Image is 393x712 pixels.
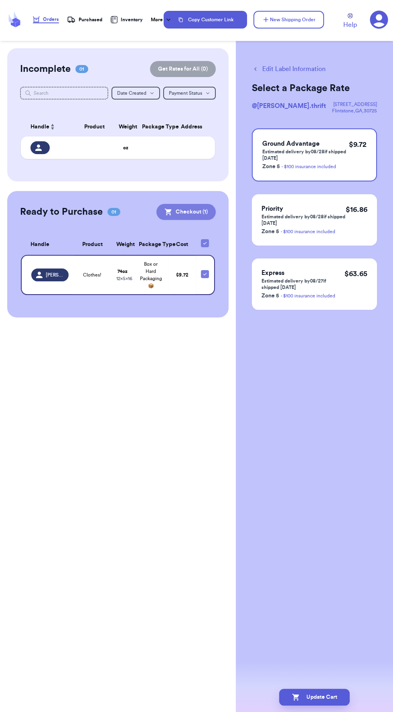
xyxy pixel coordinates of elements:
span: Ground Advantage [262,140,320,147]
h2: Incomplete [20,63,71,75]
span: 12 x 5 x 16 [116,276,132,281]
span: [PERSON_NAME].thrift [46,272,64,278]
input: Search [20,87,109,100]
strong: oz [123,145,128,150]
a: 1 [370,10,388,29]
span: Handle [30,240,49,249]
span: @ [PERSON_NAME].thrift [252,103,326,109]
span: Clothes! [83,272,101,278]
span: Payment Status [169,91,202,96]
th: Package Type [134,234,168,255]
strong: 74 oz [117,269,128,274]
button: New Shipping Order [253,11,324,28]
h2: Select a Package Rate [252,82,377,95]
a: Help [343,13,357,30]
span: Zone 5 [262,164,280,169]
span: Help [343,20,357,30]
span: Express [261,270,284,276]
span: 01 [107,208,120,216]
p: Estimated delivery by 08/27 if shipped [DATE] [261,278,344,291]
a: Inventory [110,16,143,23]
th: Product [73,234,111,255]
p: Estimated delivery by 08/28 if shipped [DATE] [261,214,346,226]
button: Edit Label Information [252,64,326,74]
a: - $100 insurance included [282,164,336,169]
span: Box or Hard Packaging 📦 [140,262,162,288]
button: Date Created [111,87,160,100]
span: Zone 5 [261,293,279,299]
a: Orders [33,16,59,23]
span: Date Created [117,91,146,96]
button: Payment Status [163,87,216,100]
p: $ 63.65 [344,268,367,279]
button: Get Rates for All (0) [150,61,216,77]
div: Flintstone , GA , 30725 [332,108,377,114]
h2: Ready to Purchase [20,205,103,218]
th: Weight [111,234,134,255]
div: [STREET_ADDRESS] [332,101,377,108]
span: Zone 5 [261,229,279,234]
p: $ 9.72 [349,139,367,150]
span: $ 9.72 [176,273,188,277]
th: Product [75,117,114,136]
th: Weight [114,117,137,136]
button: Checkout (1) [156,204,216,220]
span: Priority [261,205,283,212]
p: $ 16.86 [346,204,367,215]
button: Sort ascending [49,122,56,132]
div: More [151,16,172,24]
th: Package Type [137,117,172,136]
button: Update Cart [279,689,350,706]
p: Estimated delivery by 08/28 if shipped [DATE] [262,149,349,161]
a: - $100 insurance included [281,229,335,234]
div: Orders [33,16,59,22]
a: - $100 insurance included [281,293,335,298]
span: Handle [30,123,49,131]
th: Address [172,117,215,136]
button: Copy Customer Link [164,11,247,28]
a: Purchased [67,16,102,24]
th: Cost [168,234,196,255]
span: 01 [75,65,88,73]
